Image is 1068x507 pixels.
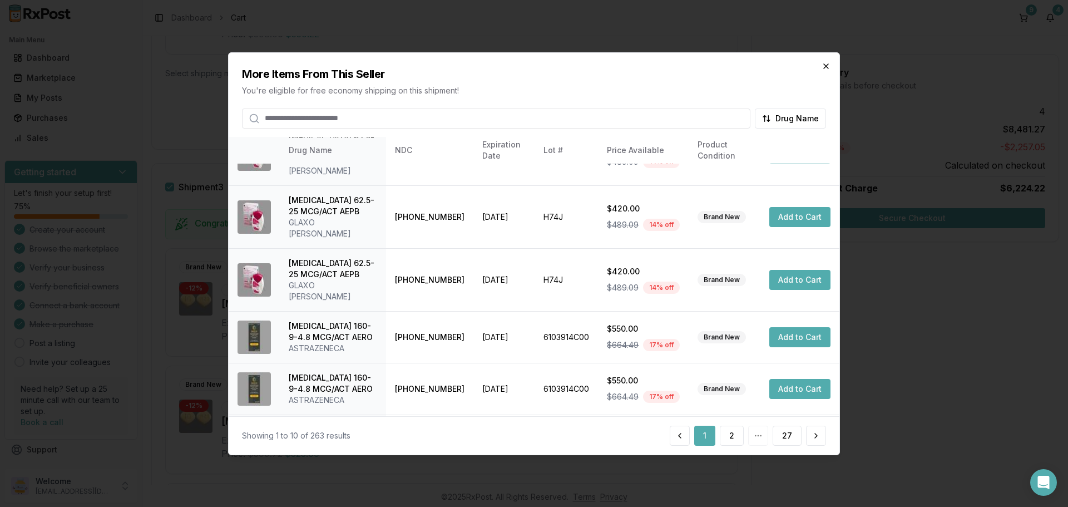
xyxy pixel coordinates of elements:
[386,185,473,248] td: [PHONE_NUMBER]
[607,282,639,293] span: $489.09
[773,426,802,446] button: 27
[280,137,386,164] th: Drug Name
[289,280,377,302] div: GLAXO [PERSON_NAME]
[769,207,830,227] button: Add to Cart
[607,203,680,214] div: $420.00
[473,311,535,363] td: [DATE]
[386,311,473,363] td: [PHONE_NUMBER]
[643,282,680,294] div: 14 % off
[473,185,535,248] td: [DATE]
[643,219,680,231] div: 14 % off
[769,270,830,290] button: Add to Cart
[698,331,746,343] div: Brand New
[386,248,473,311] td: [PHONE_NUMBER]
[769,144,830,164] button: Add to Cart
[289,372,377,395] div: [MEDICAL_DATA] 160-9-4.8 MCG/ACT AERO
[698,274,746,286] div: Brand New
[720,426,744,446] button: 2
[607,266,680,277] div: $420.00
[386,137,473,164] th: NDC
[289,321,377,343] div: [MEDICAL_DATA] 160-9-4.8 MCG/ACT AERO
[289,395,377,406] div: ASTRAZENECA
[238,321,271,354] img: Breztri Aerosphere 160-9-4.8 MCG/ACT AERO
[775,112,819,124] span: Drug Name
[607,391,639,402] span: $664.49
[689,137,760,164] th: Product Condition
[535,185,598,248] td: H74J
[769,379,830,399] button: Add to Cart
[238,263,271,297] img: Anoro Ellipta 62.5-25 MCG/ACT AEPB
[535,415,598,466] td: 6103914C00
[607,156,639,168] span: $489.09
[386,363,473,415] td: [PHONE_NUMBER]
[535,363,598,415] td: 6103914C00
[242,66,826,81] h2: More Items From This Seller
[643,339,680,351] div: 17 % off
[607,219,639,230] span: $489.09
[289,343,377,354] div: ASTRAZENECA
[473,363,535,415] td: [DATE]
[289,258,377,280] div: [MEDICAL_DATA] 62.5-25 MCG/ACT AEPB
[769,327,830,347] button: Add to Cart
[238,372,271,406] img: Breztri Aerosphere 160-9-4.8 MCG/ACT AERO
[755,108,826,128] button: Drug Name
[535,311,598,363] td: 6103914C00
[289,195,377,217] div: [MEDICAL_DATA] 62.5-25 MCG/ACT AEPB
[238,137,271,171] img: Anoro Ellipta 62.5-25 MCG/ACT AEPB
[607,375,680,386] div: $550.00
[386,415,473,466] td: [PHONE_NUMBER]
[607,323,680,334] div: $550.00
[238,200,271,234] img: Anoro Ellipta 62.5-25 MCG/ACT AEPB
[643,156,680,168] div: 14 % off
[242,85,826,96] p: You're eligible for free economy shipping on this shipment!
[643,391,680,403] div: 17 % off
[473,248,535,311] td: [DATE]
[289,154,377,176] div: GLAXO [PERSON_NAME]
[289,217,377,239] div: GLAXO [PERSON_NAME]
[473,137,535,164] th: Expiration Date
[607,339,639,351] span: $664.49
[598,137,689,164] th: Price Available
[535,248,598,311] td: H74J
[535,137,598,164] th: Lot #
[698,383,746,395] div: Brand New
[473,415,535,466] td: [DATE]
[242,430,350,441] div: Showing 1 to 10 of 263 results
[694,426,715,446] button: 1
[698,211,746,223] div: Brand New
